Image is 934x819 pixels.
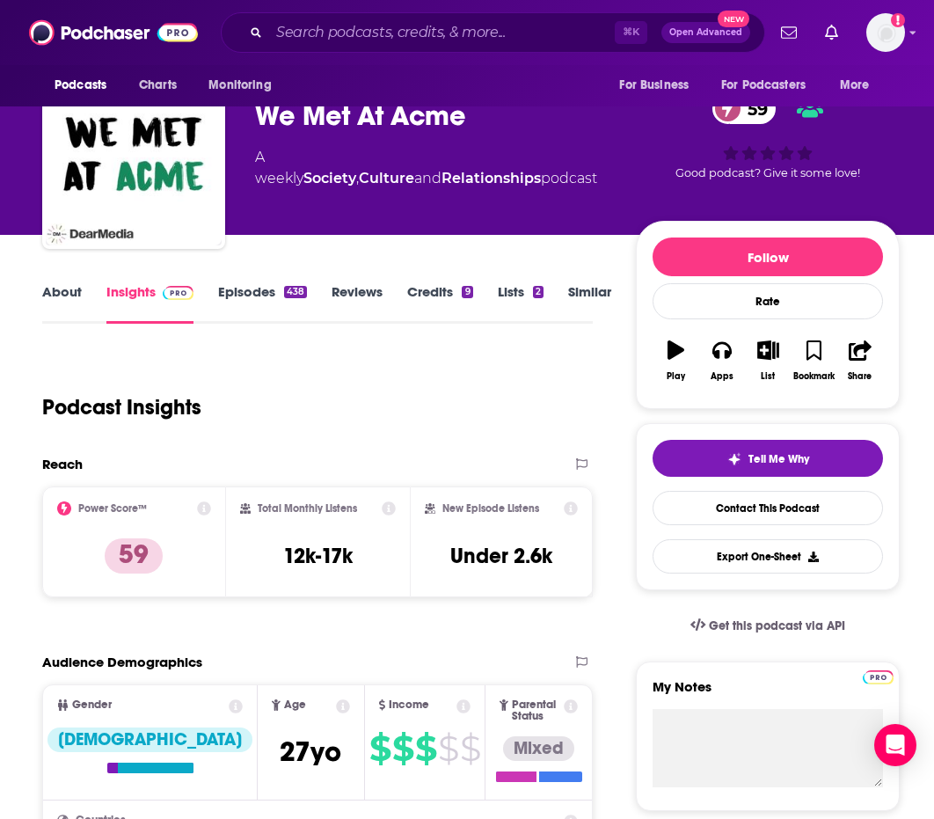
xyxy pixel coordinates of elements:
[866,13,905,52] span: Logged in as sarahhallprinc
[619,73,689,98] span: For Business
[303,170,356,186] a: Society
[389,699,429,711] span: Income
[128,69,187,102] a: Charts
[866,13,905,52] img: User Profile
[653,238,883,276] button: Follow
[793,371,835,382] div: Bookmark
[828,69,892,102] button: open menu
[139,73,177,98] span: Charts
[774,18,804,48] a: Show notifications dropdown
[255,147,608,189] div: A weekly podcast
[533,286,544,298] div: 2
[653,329,698,392] button: Play
[106,283,193,324] a: InsightsPodchaser Pro
[196,69,294,102] button: open menu
[221,12,765,53] div: Search podcasts, credits, & more...
[710,69,831,102] button: open menu
[718,11,749,27] span: New
[503,736,574,761] div: Mixed
[498,283,544,324] a: Lists2
[653,491,883,525] a: Contact This Podcast
[727,452,741,466] img: tell me why sparkle
[269,18,615,47] input: Search podcasts, credits, & more...
[711,371,733,382] div: Apps
[653,678,883,709] label: My Notes
[163,286,193,300] img: Podchaser Pro
[284,699,306,711] span: Age
[669,28,742,37] span: Open Advanced
[636,82,900,191] div: 59Good podcast? Give it some love!
[745,329,791,392] button: List
[356,170,359,186] span: ,
[392,735,413,763] span: $
[653,440,883,477] button: tell me why sparkleTell Me Why
[791,329,836,392] button: Bookmark
[42,394,201,420] h1: Podcast Insights
[676,604,859,647] a: Get this podcast via API
[721,73,806,98] span: For Podcasters
[46,69,222,245] img: We Met At Acme
[55,73,106,98] span: Podcasts
[369,735,390,763] span: $
[712,93,777,124] a: 59
[284,286,307,298] div: 438
[258,502,357,515] h2: Total Monthly Listens
[442,502,539,515] h2: New Episode Listens
[874,724,916,766] div: Open Intercom Messenger
[709,618,845,633] span: Get this podcast via API
[866,13,905,52] button: Show profile menu
[462,286,472,298] div: 9
[359,170,414,186] a: Culture
[661,22,750,43] button: Open AdvancedNew
[332,283,383,324] a: Reviews
[414,170,441,186] span: and
[438,735,458,763] span: $
[653,539,883,574] button: Export One-Sheet
[407,283,472,324] a: Credits9
[891,13,905,27] svg: Add a profile image
[748,452,809,466] span: Tell Me Why
[218,283,307,324] a: Episodes438
[42,69,129,102] button: open menu
[837,329,883,392] button: Share
[863,668,894,684] a: Pro website
[699,329,745,392] button: Apps
[818,18,845,48] a: Show notifications dropdown
[441,170,541,186] a: Relationships
[730,93,777,124] span: 59
[283,543,353,569] h3: 12k-17k
[72,699,112,711] span: Gender
[615,21,647,44] span: ⌘ K
[42,456,83,472] h2: Reach
[415,735,436,763] span: $
[42,654,202,670] h2: Audience Demographics
[460,735,480,763] span: $
[47,728,252,752] div: [DEMOGRAPHIC_DATA]
[568,283,611,324] a: Similar
[761,371,775,382] div: List
[653,283,883,319] div: Rate
[29,16,198,49] img: Podchaser - Follow, Share and Rate Podcasts
[42,283,82,324] a: About
[675,166,860,179] span: Good podcast? Give it some love!
[667,371,685,382] div: Play
[848,371,872,382] div: Share
[280,735,341,769] span: 27 yo
[512,699,561,722] span: Parental Status
[863,670,894,684] img: Podchaser Pro
[105,538,163,574] p: 59
[607,69,711,102] button: open menu
[840,73,870,98] span: More
[208,73,271,98] span: Monitoring
[450,543,552,569] h3: Under 2.6k
[78,502,147,515] h2: Power Score™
